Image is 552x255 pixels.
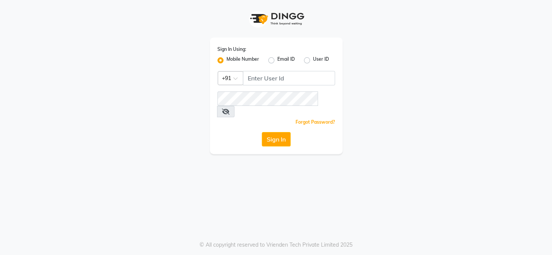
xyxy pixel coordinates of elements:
input: Username [217,91,318,106]
input: Username [243,71,335,85]
a: Forgot Password? [296,119,335,125]
label: Email ID [277,56,295,65]
label: User ID [313,56,329,65]
label: Sign In Using: [217,46,246,53]
img: logo1.svg [246,8,307,30]
label: Mobile Number [226,56,259,65]
button: Sign In [262,132,291,146]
